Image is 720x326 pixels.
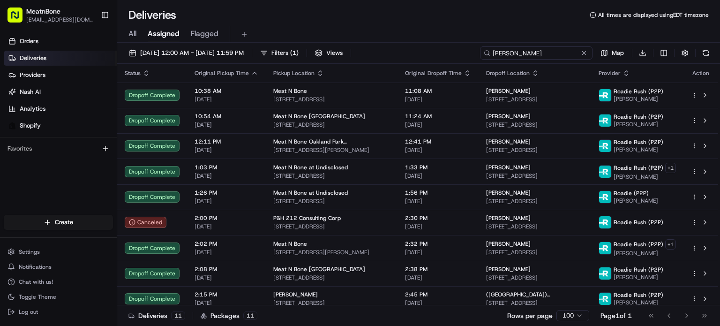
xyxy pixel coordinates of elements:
[273,164,348,171] span: Meat N Bone at Undisclosed
[405,96,471,103] span: [DATE]
[486,164,531,171] span: [PERSON_NAME]
[19,293,56,301] span: Toggle Theme
[89,209,150,219] span: API Documentation
[665,239,676,250] button: +1
[486,197,584,205] span: [STREET_ADDRESS]
[195,223,258,230] span: [DATE]
[273,172,390,180] span: [STREET_ADDRESS]
[405,146,471,154] span: [DATE]
[29,145,100,152] span: Wisdom [PERSON_NAME]
[486,223,584,230] span: [STREET_ADDRESS]
[140,49,244,57] span: [DATE] 12:00 AM - [DATE] 11:59 PM
[405,291,471,298] span: 2:45 PM
[102,170,105,178] span: •
[405,189,471,197] span: 1:56 PM
[273,138,390,145] span: Meat N Bone Oakland Park ([PERSON_NAME]' number)
[4,101,117,116] a: Analytics
[486,172,584,180] span: [STREET_ADDRESS]
[311,46,347,60] button: Views
[4,275,113,288] button: Chat with us!
[42,89,154,99] div: Start new chat
[9,136,24,154] img: Wisdom Oko
[614,173,676,181] span: [PERSON_NAME]
[614,219,663,226] span: Roadie Rush (P2P)
[665,163,676,173] button: +1
[26,7,60,16] button: MeatnBone
[102,145,105,152] span: •
[486,121,584,129] span: [STREET_ADDRESS]
[405,87,471,95] span: 11:08 AM
[405,69,462,77] span: Original Dropoff Time
[273,87,307,95] span: Meat N Bone
[486,299,584,307] span: [STREET_ADDRESS]
[273,223,390,230] span: [STREET_ADDRESS]
[20,54,46,62] span: Deliveries
[405,138,471,145] span: 12:41 PM
[4,141,113,156] div: Favorites
[66,232,113,239] a: Powered byPylon
[273,240,307,248] span: Meat N Bone
[9,210,17,218] div: 📗
[405,164,471,171] span: 1:33 PM
[614,121,663,128] span: [PERSON_NAME]
[93,232,113,239] span: Pylon
[9,9,28,28] img: Nash
[596,46,628,60] button: Map
[195,172,258,180] span: [DATE]
[4,51,117,66] a: Deliveries
[9,121,63,129] div: Past conversations
[195,146,258,154] span: [DATE]
[256,46,303,60] button: Filters(1)
[486,69,530,77] span: Dropoff Location
[195,197,258,205] span: [DATE]
[195,265,258,273] span: 2:08 PM
[599,89,611,101] img: roadie-logo-v2.jpg
[195,299,258,307] span: [DATE]
[405,223,471,230] span: [DATE]
[26,16,93,23] button: [EMAIL_ADDRESS][DOMAIN_NAME]
[599,114,611,127] img: roadie-logo-v2.jpg
[195,121,258,129] span: [DATE]
[20,121,41,130] span: Shopify
[195,291,258,298] span: 2:15 PM
[19,248,40,256] span: Settings
[599,267,611,280] img: roadie-logo-v2.jpg
[614,250,676,257] span: [PERSON_NAME]
[24,60,155,70] input: Clear
[4,34,117,49] a: Orders
[191,28,218,39] span: Flagged
[486,274,584,281] span: [STREET_ADDRESS]
[486,113,531,120] span: [PERSON_NAME]
[4,215,113,230] button: Create
[107,170,126,178] span: [DATE]
[599,140,611,152] img: roadie-logo-v2.jpg
[128,311,185,320] div: Deliveries
[405,172,471,180] span: [DATE]
[486,265,531,273] span: [PERSON_NAME]
[19,278,53,286] span: Chat with us!
[405,299,471,307] span: [DATE]
[612,49,624,57] span: Map
[20,89,37,106] img: 1755196953914-cd9d9cba-b7f7-46ee-b6f5-75ff69acacf5
[195,249,258,256] span: [DATE]
[480,46,592,60] input: Type to search
[195,164,258,171] span: 1:03 PM
[486,214,531,222] span: [PERSON_NAME]
[273,214,341,222] span: P&H 212 Consulting Corp
[145,120,171,131] button: See all
[273,299,390,307] span: [STREET_ADDRESS]
[486,138,531,145] span: [PERSON_NAME]
[405,249,471,256] span: [DATE]
[125,217,166,228] button: Canceled
[19,263,52,271] span: Notifications
[599,293,611,305] img: roadie-logo-v2.jpg
[19,308,38,316] span: Log out
[4,305,113,318] button: Log out
[4,68,117,83] a: Providers
[614,299,663,306] span: [PERSON_NAME]
[599,242,611,254] img: roadie-logo-v2.jpg
[159,92,171,103] button: Start new chat
[699,46,712,60] button: Refresh
[614,291,663,299] span: Roadie Rush (P2P)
